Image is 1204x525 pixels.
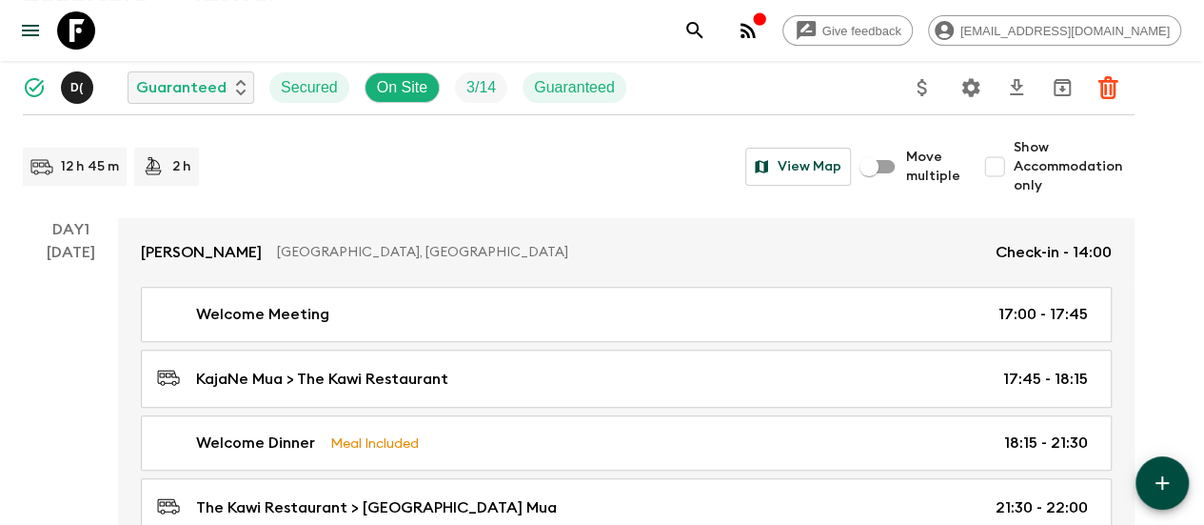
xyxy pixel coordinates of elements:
[141,350,1112,408] a: KajaNe Mua > The Kawi Restaurant17:45 - 18:15
[745,148,851,186] button: View Map
[141,241,262,264] p: [PERSON_NAME]
[906,148,960,186] span: Move multiple
[196,368,448,391] p: KajaNe Mua > The Kawi Restaurant
[136,76,227,99] p: Guaranteed
[118,218,1135,287] a: [PERSON_NAME][GEOGRAPHIC_DATA], [GEOGRAPHIC_DATA]Check-in - 14:00
[61,77,97,92] span: Dika (Kadek) Suardika
[950,24,1180,38] span: [EMAIL_ADDRESS][DOMAIN_NAME]
[196,496,557,519] p: The Kawi Restaurant > [GEOGRAPHIC_DATA] Mua
[676,11,714,50] button: search adventures
[196,432,315,454] p: Welcome Dinner
[952,69,990,107] button: Settings
[23,76,46,99] svg: Synced Successfully
[330,433,419,454] p: Meal Included
[1003,368,1088,391] p: 17:45 - 18:15
[1014,138,1135,195] span: Show Accommodation only
[281,76,338,99] p: Secured
[23,218,118,241] p: Day 1
[997,69,1036,107] button: Download CSV
[141,415,1112,471] a: Welcome DinnerMeal Included18:15 - 21:30
[1089,69,1127,107] button: Delete
[172,157,191,176] p: 2 h
[996,496,1088,519] p: 21:30 - 22:00
[998,303,1088,326] p: 17:00 - 17:45
[1043,69,1081,107] button: Archive (Completed, Cancelled or Unsynced Departures only)
[70,80,84,95] p: D (
[277,243,980,262] p: [GEOGRAPHIC_DATA], [GEOGRAPHIC_DATA]
[812,24,912,38] span: Give feedback
[466,76,496,99] p: 3 / 14
[928,15,1181,46] div: [EMAIL_ADDRESS][DOMAIN_NAME]
[377,76,427,99] p: On Site
[11,11,49,50] button: menu
[196,303,329,326] p: Welcome Meeting
[1004,432,1088,454] p: 18:15 - 21:30
[782,15,913,46] a: Give feedback
[455,72,507,103] div: Trip Fill
[269,72,349,103] div: Secured
[365,72,440,103] div: On Site
[534,76,615,99] p: Guaranteed
[141,287,1112,342] a: Welcome Meeting17:00 - 17:45
[61,71,97,104] button: D(
[996,241,1112,264] p: Check-in - 14:00
[61,157,119,176] p: 12 h 45 m
[903,69,941,107] button: Update Price, Early Bird Discount and Costs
